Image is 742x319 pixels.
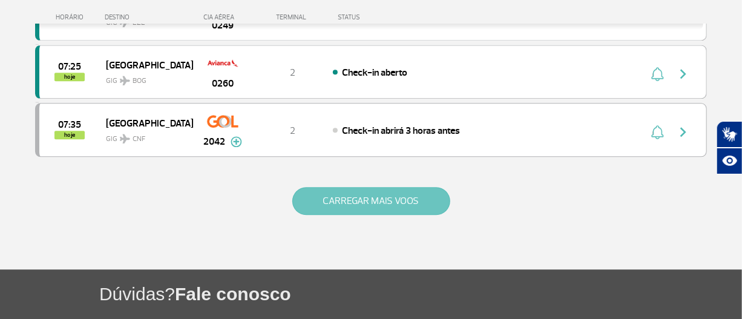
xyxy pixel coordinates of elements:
[175,284,291,304] span: Fale conosco
[717,121,742,174] div: Plugin de acessibilidade da Hand Talk.
[253,13,332,21] div: TERMINAL
[106,115,183,131] span: [GEOGRAPHIC_DATA]
[290,125,295,137] span: 2
[192,13,253,21] div: CIA AÉREA
[332,13,430,21] div: STATUS
[342,125,460,137] span: Check-in abrirá 3 horas antes
[106,69,183,87] span: GIG
[106,127,183,145] span: GIG
[54,131,85,139] span: hoje
[133,76,146,87] span: BOG
[99,281,742,306] h1: Dúvidas?
[58,120,81,129] span: 2025-08-28 07:35:00
[54,73,85,81] span: hoje
[231,136,242,147] img: mais-info-painel-voo.svg
[120,76,130,85] img: destiny_airplane.svg
[676,125,691,139] img: seta-direita-painel-voo.svg
[342,67,407,79] span: Check-in aberto
[120,134,130,143] img: destiny_airplane.svg
[106,57,183,73] span: [GEOGRAPHIC_DATA]
[651,125,664,139] img: sino-painel-voo.svg
[58,62,81,71] span: 2025-08-28 07:25:00
[717,121,742,148] button: Abrir tradutor de língua de sinais.
[204,134,226,149] span: 2042
[676,67,691,81] img: seta-direita-painel-voo.svg
[133,134,145,145] span: CNF
[290,67,295,79] span: 2
[39,13,105,21] div: HORÁRIO
[651,67,664,81] img: sino-painel-voo.svg
[105,13,193,21] div: DESTINO
[212,76,234,91] span: 0260
[292,187,450,215] button: CARREGAR MAIS VOOS
[717,148,742,174] button: Abrir recursos assistivos.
